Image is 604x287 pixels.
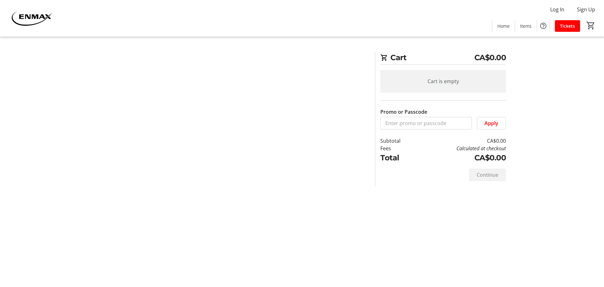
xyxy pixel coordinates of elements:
[417,152,506,164] td: CA$0.00
[520,23,532,29] span: Items
[484,119,498,127] span: Apply
[380,145,417,152] td: Fees
[477,117,506,129] button: Apply
[555,20,580,32] a: Tickets
[380,117,472,129] input: Enter promo or passcode
[380,108,427,116] label: Promo or Passcode
[550,6,564,13] span: Log In
[380,70,506,93] div: Cart is empty
[577,6,595,13] span: Sign Up
[474,52,506,63] span: CA$0.00
[417,137,506,145] td: CA$0.00
[380,137,417,145] td: Subtotal
[572,4,600,14] button: Sign Up
[380,52,506,65] h2: Cart
[560,23,575,29] span: Tickets
[380,152,417,164] td: Total
[4,3,60,34] img: ENMAX 's Logo
[585,20,596,31] button: Cart
[417,145,506,152] td: Calculated at checkout
[545,4,569,14] button: Log In
[492,20,515,32] a: Home
[515,20,537,32] a: Items
[537,20,550,32] button: Help
[497,23,510,29] span: Home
